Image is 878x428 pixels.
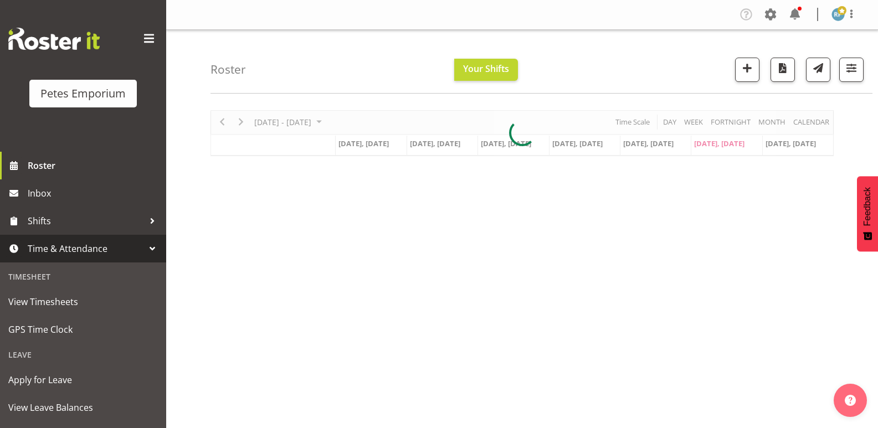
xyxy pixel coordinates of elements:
a: View Leave Balances [3,394,163,421]
span: Apply for Leave [8,372,158,388]
a: View Timesheets [3,288,163,316]
span: Feedback [862,187,872,226]
span: View Timesheets [8,293,158,310]
a: Apply for Leave [3,366,163,394]
img: help-xxl-2.png [845,395,856,406]
button: Your Shifts [454,59,518,81]
span: GPS Time Clock [8,321,158,338]
img: reina-puketapu721.jpg [831,8,845,21]
button: Feedback - Show survey [857,176,878,251]
span: Shifts [28,213,144,229]
img: Rosterit website logo [8,28,100,50]
a: GPS Time Clock [3,316,163,343]
button: Download a PDF of the roster according to the set date range. [771,58,795,82]
span: Time & Attendance [28,240,144,257]
span: View Leave Balances [8,399,158,416]
button: Send a list of all shifts for the selected filtered period to all rostered employees. [806,58,830,82]
button: Filter Shifts [839,58,864,82]
span: Your Shifts [463,63,509,75]
div: Timesheet [3,265,163,288]
span: Inbox [28,185,161,202]
div: Petes Emporium [40,85,126,102]
div: Leave [3,343,163,366]
span: Roster [28,157,161,174]
h4: Roster [210,63,246,76]
button: Add a new shift [735,58,759,82]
